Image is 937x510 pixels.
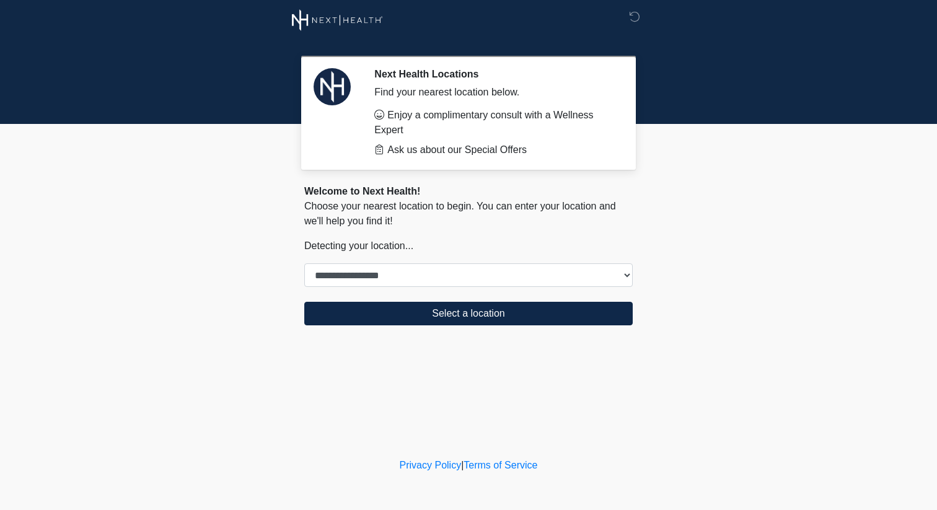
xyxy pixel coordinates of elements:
span: Detecting your location... [304,240,413,251]
div: Welcome to Next Health! [304,184,633,199]
li: Enjoy a complimentary consult with a Wellness Expert [374,108,614,138]
a: Privacy Policy [400,460,462,470]
img: Agent Avatar [314,68,351,105]
div: Find your nearest location below. [374,85,614,100]
h2: Next Health Locations [374,68,614,80]
img: Next Health Wellness Logo [292,9,383,31]
button: Select a location [304,302,633,325]
a: | [461,460,464,470]
a: Terms of Service [464,460,537,470]
li: Ask us about our Special Offers [374,143,614,157]
span: Choose your nearest location to begin. You can enter your location and we'll help you find it! [304,201,616,226]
